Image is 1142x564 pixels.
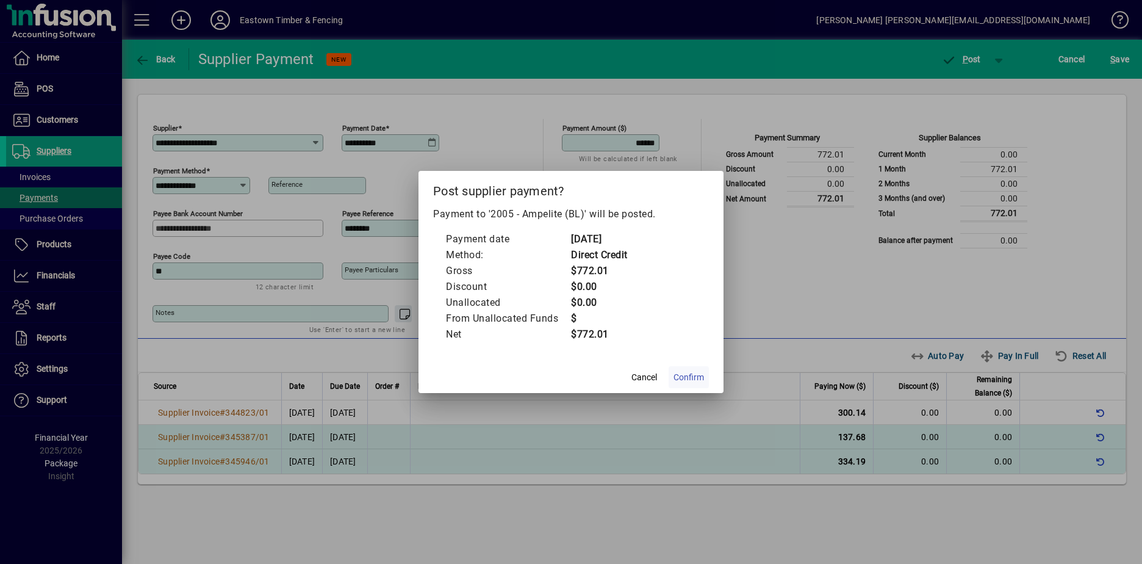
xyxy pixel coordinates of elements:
[433,207,709,222] p: Payment to '2005 - Ampelite (BL)' will be posted.
[673,371,704,384] span: Confirm
[418,171,724,206] h2: Post supplier payment?
[570,295,628,311] td: $0.00
[570,263,628,279] td: $772.01
[445,263,570,279] td: Gross
[445,327,570,342] td: Net
[445,279,570,295] td: Discount
[669,366,709,388] button: Confirm
[570,231,628,247] td: [DATE]
[570,311,628,327] td: $
[631,371,657,384] span: Cancel
[445,295,570,311] td: Unallocated
[570,247,628,263] td: Direct Credit
[570,279,628,295] td: $0.00
[445,231,570,247] td: Payment date
[445,247,570,263] td: Method:
[570,327,628,342] td: $772.01
[625,366,664,388] button: Cancel
[445,311,570,327] td: From Unallocated Funds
